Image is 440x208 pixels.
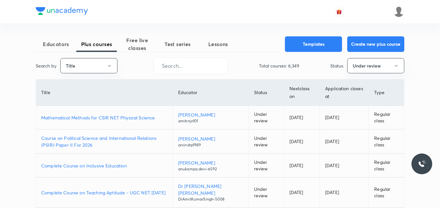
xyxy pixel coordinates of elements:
td: [DATE] [320,154,369,177]
span: Lessons [198,40,238,48]
td: [DATE] [284,106,320,129]
p: Dr [PERSON_NAME] [PERSON_NAME] [178,183,243,196]
p: arvindrp1989 [178,142,243,148]
td: Regular class [369,106,404,129]
p: Total courses: 6,349 [259,62,299,69]
button: Create new plus course [347,36,404,52]
p: [PERSON_NAME] [178,135,243,142]
img: Company Logo [36,7,88,15]
a: [PERSON_NAME]anukampa.devi-6592 [178,159,243,172]
td: Regular class [369,129,404,154]
td: Regular class [369,177,404,208]
p: anukampa.devi-6592 [178,166,243,172]
span: Test series [157,40,198,48]
td: [DATE] [320,106,369,129]
img: Sudipta Bose [393,6,404,17]
a: [PERSON_NAME]amitrnjn101 [178,111,243,124]
a: Mathematical Methods for CSIR NET Physical Science [41,114,167,121]
a: Course on Political Science and International Relations (PSIR)-Paper II For 2026 [41,135,167,148]
p: Search by [36,62,56,69]
p: [PERSON_NAME] [178,159,243,166]
a: Complete Course on Inclusive Education [41,162,167,169]
td: Under review [249,177,284,208]
input: Search... [154,57,227,74]
p: [PERSON_NAME] [178,111,243,118]
td: Under review [249,154,284,177]
td: [DATE] [320,177,369,208]
img: avatar [336,9,342,15]
th: Educator [173,80,249,106]
button: Templates [285,36,342,52]
a: Company Logo [36,7,88,17]
button: Under review [347,58,404,73]
th: Next class on [284,80,320,106]
th: Application closes at [320,80,369,106]
img: ttu [418,160,426,168]
p: Status [330,62,343,69]
p: DrAmitKumarSingh-5008 [178,196,243,202]
span: Plus courses [76,40,117,48]
a: Dr [PERSON_NAME] [PERSON_NAME]DrAmitKumarSingh-5008 [178,183,243,202]
td: [DATE] [284,129,320,154]
td: [DATE] [320,129,369,154]
button: Title [60,58,117,73]
td: Under review [249,129,284,154]
td: [DATE] [284,177,320,208]
a: Complete Course on Teaching Aptitude - UGC NET [DATE] [41,189,167,196]
th: Type [369,80,404,106]
th: Title [36,80,173,106]
th: Status [249,80,284,106]
span: Educators [36,40,76,48]
a: [PERSON_NAME]arvindrp1989 [178,135,243,148]
td: Regular class [369,154,404,177]
p: amitrnjn101 [178,118,243,124]
span: Free live classes [117,36,157,52]
button: avatar [334,6,344,17]
td: [DATE] [284,154,320,177]
td: Under review [249,106,284,129]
